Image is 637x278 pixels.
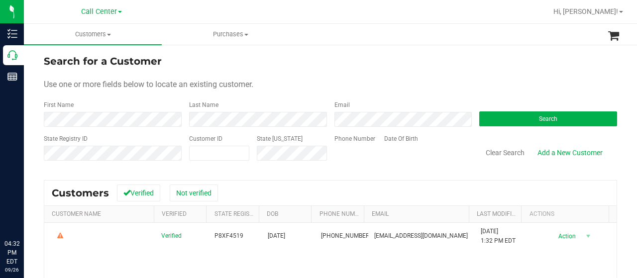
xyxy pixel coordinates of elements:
[52,187,109,199] span: Customers
[81,7,117,16] span: Call Center
[553,7,618,15] span: Hi, [PERSON_NAME]!
[479,144,531,161] button: Clear Search
[374,231,468,241] span: [EMAIL_ADDRESS][DOMAIN_NAME]
[162,210,187,217] a: Verified
[267,210,278,217] a: DOB
[52,210,101,217] a: Customer Name
[539,115,557,122] span: Search
[7,50,17,60] inline-svg: Call Center
[550,229,582,243] span: Action
[214,210,267,217] a: State Registry Id
[481,227,516,246] span: [DATE] 1:32 PM EDT
[56,231,65,241] div: Warning - Level 2
[44,134,88,143] label: State Registry ID
[477,210,519,217] a: Last Modified
[582,229,595,243] span: select
[321,231,371,241] span: [PHONE_NUMBER]
[268,231,285,241] span: [DATE]
[384,134,418,143] label: Date Of Birth
[7,29,17,39] inline-svg: Inventory
[4,266,19,274] p: 09/26
[4,239,19,266] p: 04:32 PM EDT
[530,210,605,217] div: Actions
[161,231,182,241] span: Verified
[7,72,17,82] inline-svg: Reports
[189,134,222,143] label: Customer ID
[257,134,303,143] label: State [US_STATE]
[162,24,300,45] a: Purchases
[170,185,218,201] button: Not verified
[214,231,243,241] span: P8XF4519
[334,100,350,109] label: Email
[162,30,299,39] span: Purchases
[44,100,74,109] label: First Name
[334,134,375,143] label: Phone Number
[24,30,162,39] span: Customers
[189,100,218,109] label: Last Name
[117,185,160,201] button: Verified
[44,80,253,89] span: Use one or more fields below to locate an existing customer.
[24,24,162,45] a: Customers
[479,111,617,126] button: Search
[44,55,162,67] span: Search for a Customer
[319,210,365,217] a: Phone Number
[372,210,389,217] a: Email
[10,198,40,228] iframe: Resource center
[531,144,609,161] a: Add a New Customer
[29,197,41,209] iframe: Resource center unread badge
